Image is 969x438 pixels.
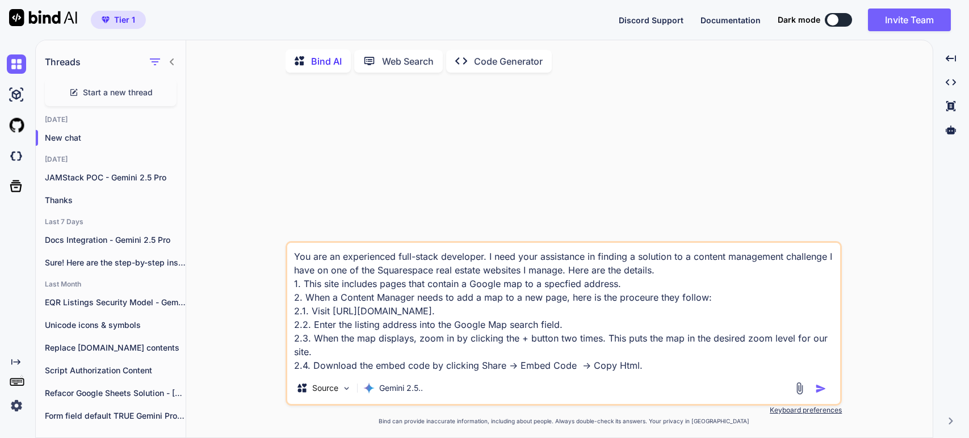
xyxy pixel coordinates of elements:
h2: Last Month [36,280,186,289]
p: Form field default TRUE Gemini Pro 2.5 [45,410,186,422]
span: Documentation [700,15,761,25]
img: premium [102,16,110,23]
textarea: You are an experienced full-stack developer. I need your assistance in finding a solution to a co... [287,243,840,372]
p: Unicode icons & symbols [45,319,186,331]
p: Sure! Here are the step-by-step instructions to... [45,257,186,268]
button: Invite Team [868,9,951,31]
button: Documentation [700,14,761,26]
img: Gemini 2.5 Pro [363,382,375,394]
p: New chat [45,132,186,144]
p: Refacor Google Sheets Solution - [PERSON_NAME] 4 [45,388,186,399]
h2: Last 7 Days [36,217,186,226]
p: Bind AI [311,54,342,68]
span: Tier 1 [114,14,135,26]
span: Dark mode [778,14,820,26]
img: attachment [793,382,806,395]
p: Gemini 2.5.. [379,382,423,394]
p: Source [312,382,338,394]
img: darkCloudIdeIcon [7,146,26,166]
p: Thanks [45,195,186,206]
span: Start a new thread [83,87,153,98]
img: icon [815,383,827,394]
h1: Threads [45,55,81,69]
p: Code Generator [474,54,543,68]
button: Discord Support [619,14,683,26]
img: Bind AI [9,9,77,26]
p: Web Search [382,54,434,68]
img: settings [7,396,26,415]
p: Keyboard preferences [286,406,842,415]
p: Script Authorization Content [45,365,186,376]
button: premiumTier 1 [91,11,146,29]
p: Bind can provide inaccurate information, including about people. Always double-check its answers.... [286,417,842,426]
p: Docs Integration - Gemini 2.5 Pro [45,234,186,246]
img: Pick Models [342,384,351,393]
h2: [DATE] [36,115,186,124]
img: ai-studio [7,85,26,104]
p: JAMStack POC - Gemini 2.5 Pro [45,172,186,183]
img: githubLight [7,116,26,135]
span: Discord Support [619,15,683,25]
p: EQR Listings Security Model - Gemini [45,297,186,308]
p: Replace [DOMAIN_NAME] contents [45,342,186,353]
img: chat [7,54,26,74]
h2: [DATE] [36,155,186,164]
